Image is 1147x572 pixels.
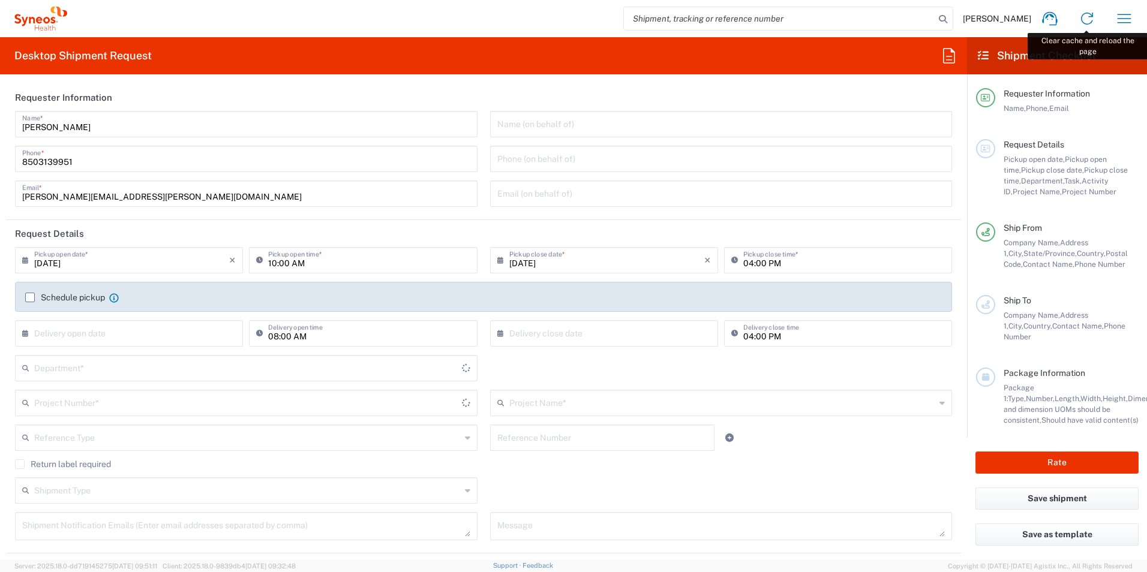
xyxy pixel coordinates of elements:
span: Length, [1055,394,1080,403]
span: [DATE] 09:51:11 [112,562,157,570]
button: Rate [975,451,1139,474]
span: Client: 2025.18.0-9839db4 [163,562,296,570]
span: Copyright © [DATE]-[DATE] Agistix Inc., All Rights Reserved [948,561,1133,571]
span: [DATE] 09:32:48 [245,562,296,570]
h2: Desktop Shipment Request [14,49,152,63]
a: Feedback [523,562,553,569]
span: Height, [1103,394,1128,403]
h2: Shipment Checklist [978,49,1096,63]
span: Ship To [1004,296,1031,305]
span: Department, [1021,176,1064,185]
span: Contact Name, [1023,260,1074,269]
span: Requester Information [1004,89,1090,98]
span: Name, [1004,104,1026,113]
span: City, [1008,321,1023,330]
span: Phone Number [1074,260,1125,269]
span: Pickup close date, [1021,165,1084,174]
h2: Requester Information [15,92,112,104]
span: Request Details [1004,140,1064,149]
span: City, [1008,249,1023,258]
span: Ship From [1004,223,1042,233]
span: Package 1: [1004,383,1034,403]
span: Email [1049,104,1069,113]
span: Server: 2025.18.0-dd719145275 [14,562,157,570]
span: Task, [1064,176,1082,185]
button: Save shipment [975,487,1139,510]
span: Country, [1023,321,1052,330]
span: Company Name, [1004,311,1060,320]
span: Contact Name, [1052,321,1104,330]
span: Package Information [1004,368,1085,378]
span: Number, [1026,394,1055,403]
h2: Request Details [15,228,84,240]
span: Width, [1080,394,1103,403]
span: Project Name, [1013,187,1062,196]
span: Pickup open date, [1004,155,1065,164]
i: × [229,251,236,270]
a: Add Reference [721,429,738,446]
span: Project Number [1062,187,1116,196]
span: Should have valid content(s) [1041,416,1139,425]
a: Support [493,562,523,569]
button: Save as template [975,523,1139,546]
label: Schedule pickup [25,293,105,302]
span: [PERSON_NAME] [963,13,1031,24]
label: Return label required [15,459,111,469]
input: Shipment, tracking or reference number [624,7,935,30]
span: Phone, [1026,104,1049,113]
span: Company Name, [1004,238,1060,247]
span: Type, [1008,394,1026,403]
span: State/Province, [1023,249,1077,258]
i: × [704,251,711,270]
span: Country, [1077,249,1106,258]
